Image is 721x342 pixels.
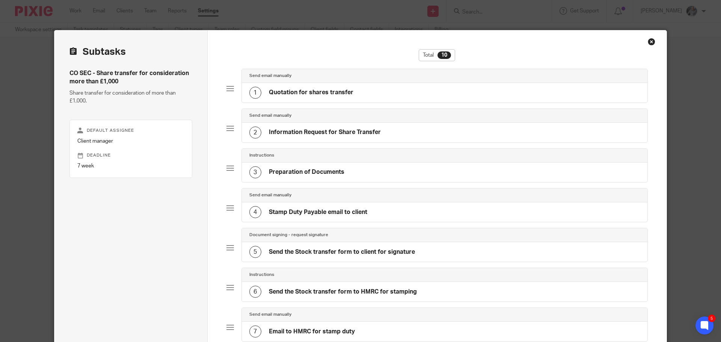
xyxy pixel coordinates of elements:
[269,328,355,336] h4: Email to HMRC for stamp duty
[249,272,274,278] h4: Instructions
[69,45,126,58] h2: Subtasks
[69,69,192,86] h4: CO SEC - Share transfer for consideration more than £1,000
[249,312,291,318] h4: Send email manually
[249,232,328,238] h4: Document signing - request signature
[708,315,715,322] div: 5
[69,89,192,105] p: Share transfer for consideration of more than £1,000.
[249,127,261,139] div: 2
[77,128,184,134] p: Default assignee
[77,162,184,170] p: 7 week
[269,128,381,136] h4: Information Request for Share Transfer
[77,137,184,145] p: Client manager
[249,286,261,298] div: 6
[437,51,451,59] div: 10
[269,288,417,296] h4: Send the Stock transfer form to HMRC for stamping
[249,152,274,158] h4: Instructions
[249,206,261,218] div: 4
[269,208,367,216] h4: Stamp Duty Payable email to client
[269,89,353,96] h4: Quotation for shares transfer
[269,248,415,256] h4: Send the Stock transfer form to client for signature
[249,113,291,119] h4: Send email manually
[249,325,261,337] div: 7
[269,168,344,176] h4: Preparation of Documents
[77,152,184,158] p: Deadline
[249,192,291,198] h4: Send email manually
[249,166,261,178] div: 3
[249,73,291,79] h4: Send email manually
[249,87,261,99] div: 1
[419,49,455,61] div: Total
[249,246,261,258] div: 5
[648,38,655,45] div: Close this dialog window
